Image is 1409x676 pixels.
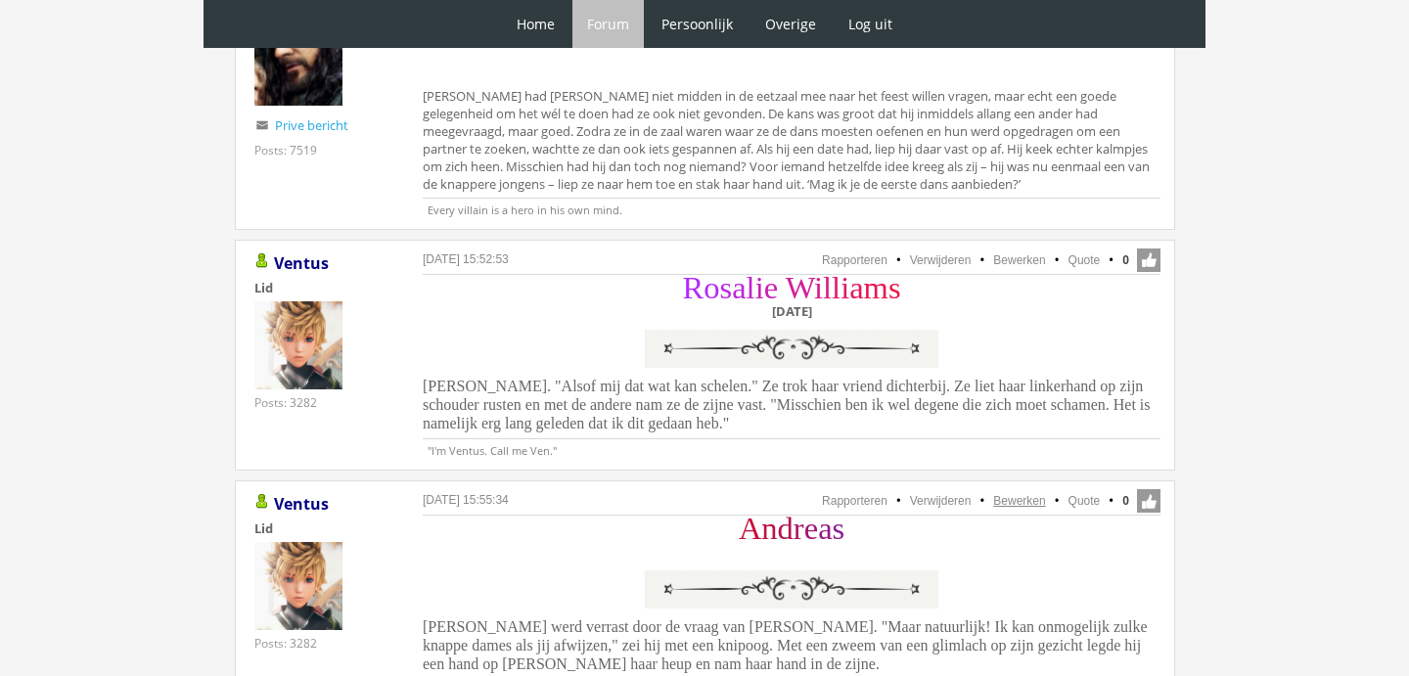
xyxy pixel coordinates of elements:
img: Ventus [254,301,342,389]
a: [DATE] 15:55:34 [423,493,509,507]
a: [DATE] 15:52:53 [423,252,509,266]
div: Posts: 7519 [254,142,317,158]
a: Ventus [274,493,329,515]
span: e [804,511,818,546]
span: d [778,511,794,546]
div: Lid [254,279,391,296]
b: [DATE] [772,302,812,320]
span: s [720,270,733,305]
span: l [832,270,841,305]
span: i [814,270,823,305]
span: e [764,270,778,305]
p: "I'm Ventus. Call me Ven." [423,438,1160,458]
img: vFZgZrq.png [640,325,943,373]
span: l [747,270,755,305]
span: o [704,270,719,305]
img: Oakenshield [254,18,342,106]
p: Every villain is a hero in his own mind. [423,198,1160,217]
img: Gebruiker is online [254,253,270,269]
span: a [849,270,863,305]
span: W [786,270,814,305]
span: l [823,270,832,305]
span: 0 [1122,251,1129,269]
img: vFZgZrq.png [640,565,943,613]
img: Ventus [254,542,342,630]
div: Posts: 3282 [254,394,317,411]
a: Prive bericht [275,116,348,134]
span: A [739,511,761,546]
span: n [761,511,777,546]
span: m [864,270,888,305]
span: [PERSON_NAME]. "Alsof mij dat wat kan schelen." Ze trok haar vriend dichterbij. Ze liet haar link... [423,378,1151,431]
a: Bewerken [993,494,1045,508]
img: Gebruiker is online [254,494,270,510]
span: 0 [1122,492,1129,510]
a: Quote [1068,494,1101,508]
span: s [833,511,845,546]
div: Posts: 3282 [254,635,317,652]
span: i [841,270,849,305]
a: Verwijderen [910,494,972,508]
a: Verwijderen [910,253,972,267]
span: i [755,270,764,305]
span: a [732,270,746,305]
span: R [683,270,704,305]
a: Ventus [274,252,329,274]
span: s [888,270,901,305]
span: r [794,511,804,546]
a: Quote [1068,253,1101,267]
a: Rapporteren [822,253,887,267]
a: Bewerken [993,253,1045,267]
a: Rapporteren [822,494,887,508]
span: a [818,511,832,546]
div: Lid [254,519,391,537]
